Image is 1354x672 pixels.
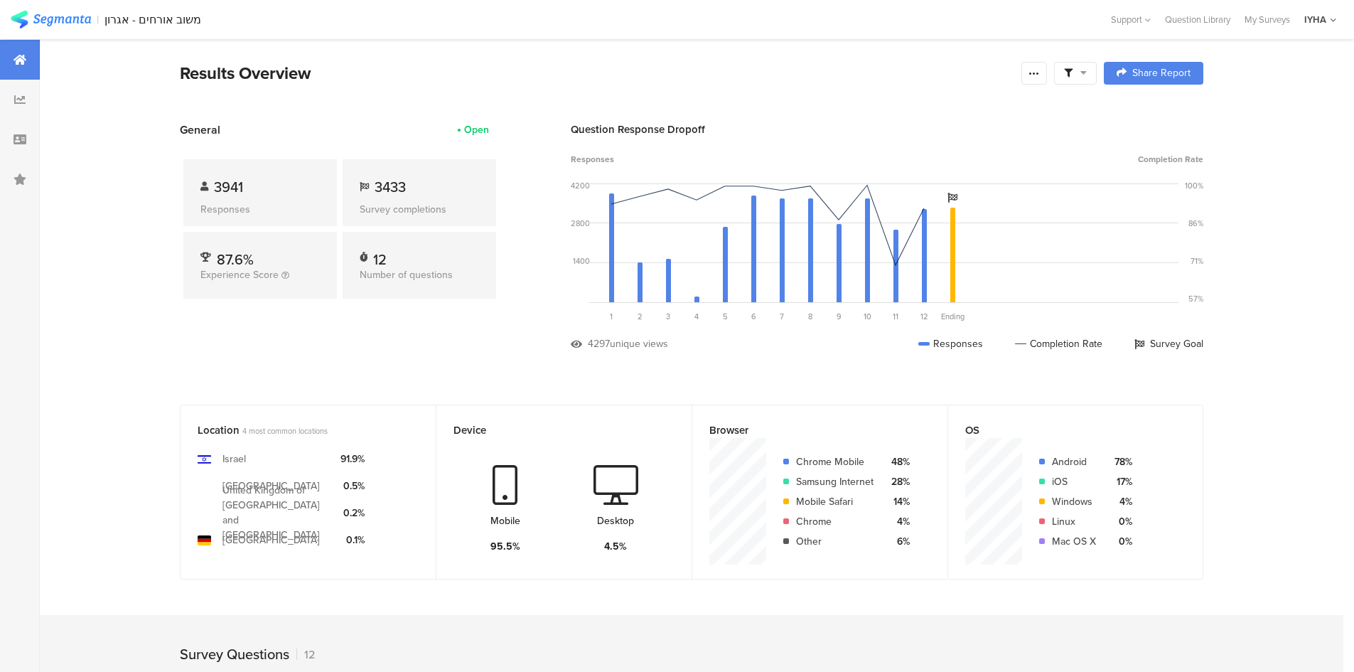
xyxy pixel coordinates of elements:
span: 11 [893,311,898,322]
span: 3433 [375,176,406,198]
div: Mac OS X [1052,534,1096,549]
div: [GEOGRAPHIC_DATA] [222,533,320,548]
a: My Surveys [1237,13,1297,26]
div: 4297 [588,336,610,351]
div: Survey Goal [1134,336,1203,351]
div: IYHA [1304,13,1326,26]
div: 0% [1107,514,1132,529]
div: | [97,11,99,28]
div: Results Overview [180,60,1014,86]
div: Israel [222,452,246,466]
div: 6% [885,534,910,549]
div: 95.5% [490,539,520,554]
div: Location [198,422,395,438]
span: 3 [666,311,670,322]
div: [GEOGRAPHIC_DATA] [222,479,320,494]
div: Mobile [490,513,520,528]
div: Browser [709,422,907,438]
div: OS [965,422,1162,438]
div: 0.5% [340,479,365,494]
span: 4 most common locations [242,425,328,437]
div: 14% [885,494,910,509]
div: 4200 [571,180,590,191]
div: Mobile Safari [796,494,874,509]
span: Completion Rate [1138,153,1203,166]
span: 9 [837,311,842,322]
div: 86% [1188,218,1203,229]
div: Other [796,534,874,549]
span: 7 [780,311,784,322]
span: 2 [638,311,643,322]
div: Responses [918,336,983,351]
div: 0% [1107,534,1132,549]
div: 4.5% [604,539,627,554]
div: 0.2% [340,506,365,521]
i: Survey Goal [947,193,957,203]
div: 100% [1185,180,1203,191]
div: 48% [885,454,910,469]
div: 28% [885,474,910,489]
div: Chrome [796,514,874,529]
div: Device [453,422,651,438]
div: 4% [885,514,910,529]
div: Completion Rate [1015,336,1102,351]
div: Survey completions [360,202,479,217]
div: iOS [1052,474,1096,489]
span: Experience Score [200,267,279,282]
div: 12 [373,249,387,263]
div: 71% [1191,255,1203,267]
div: United Kingdom of [GEOGRAPHIC_DATA] and [GEOGRAPHIC_DATA] [222,483,329,543]
div: Support [1111,9,1151,31]
img: segmanta logo [11,11,91,28]
div: Open [464,122,489,137]
span: 5 [723,311,728,322]
div: Survey Questions [180,644,289,665]
div: 0.1% [340,533,365,548]
div: 4% [1107,494,1132,509]
div: 17% [1107,474,1132,489]
div: 78% [1107,454,1132,469]
div: Desktop [597,513,634,528]
div: 1400 [573,255,590,267]
span: Responses [571,153,614,166]
div: Chrome Mobile [796,454,874,469]
div: Question Response Dropoff [571,122,1203,137]
span: 87.6% [217,249,254,270]
div: 12 [296,646,315,663]
div: Windows [1052,494,1096,509]
div: Linux [1052,514,1096,529]
span: 8 [808,311,812,322]
div: 91.9% [340,452,365,466]
span: 1 [610,311,613,322]
div: Responses [200,202,320,217]
div: Samsung Internet [796,474,874,489]
div: 2800 [571,218,590,229]
span: Number of questions [360,267,453,282]
span: 10 [864,311,871,322]
span: 6 [751,311,756,322]
span: 4 [694,311,699,322]
div: Android [1052,454,1096,469]
span: Share Report [1132,68,1191,78]
div: Ending [938,311,967,322]
div: 57% [1188,293,1203,304]
span: General [180,122,220,138]
span: 3941 [214,176,243,198]
div: unique views [610,336,668,351]
span: 12 [920,311,928,322]
div: משוב אורחים - אגרון [104,13,201,26]
a: Question Library [1158,13,1237,26]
